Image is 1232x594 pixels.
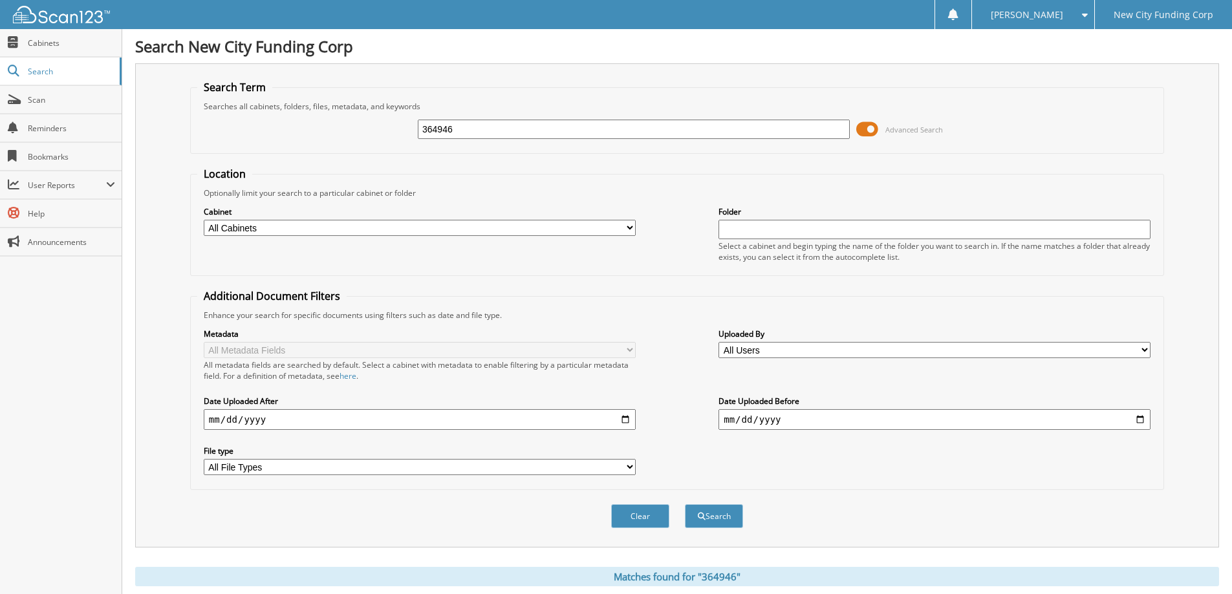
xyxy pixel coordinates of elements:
[204,445,636,456] label: File type
[204,359,636,381] div: All metadata fields are searched by default. Select a cabinet with metadata to enable filtering b...
[719,240,1151,262] div: Select a cabinet and begin typing the name of the folder you want to search in. If the name match...
[885,125,943,134] span: Advanced Search
[204,409,636,430] input: start
[28,237,115,248] span: Announcements
[719,409,1151,430] input: end
[13,6,110,23] img: scan123-logo-white.svg
[135,567,1219,586] div: Matches found for "364946"
[991,11,1063,19] span: [PERSON_NAME]
[204,328,636,339] label: Metadata
[719,328,1151,339] label: Uploaded By
[719,396,1151,407] label: Date Uploaded Before
[28,37,115,48] span: Cabinets
[611,504,669,528] button: Clear
[28,123,115,134] span: Reminders
[28,66,113,77] span: Search
[28,94,115,105] span: Scan
[340,370,356,381] a: here
[135,36,1219,57] h1: Search New City Funding Corp
[197,289,347,303] legend: Additional Document Filters
[197,187,1157,198] div: Optionally limit your search to a particular cabinet or folder
[685,504,743,528] button: Search
[197,80,272,94] legend: Search Term
[28,151,115,162] span: Bookmarks
[197,310,1157,321] div: Enhance your search for specific documents using filters such as date and file type.
[28,180,106,191] span: User Reports
[1114,11,1213,19] span: New City Funding Corp
[28,208,115,219] span: Help
[719,206,1151,217] label: Folder
[204,206,636,217] label: Cabinet
[197,101,1157,112] div: Searches all cabinets, folders, files, metadata, and keywords
[204,396,636,407] label: Date Uploaded After
[197,167,252,181] legend: Location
